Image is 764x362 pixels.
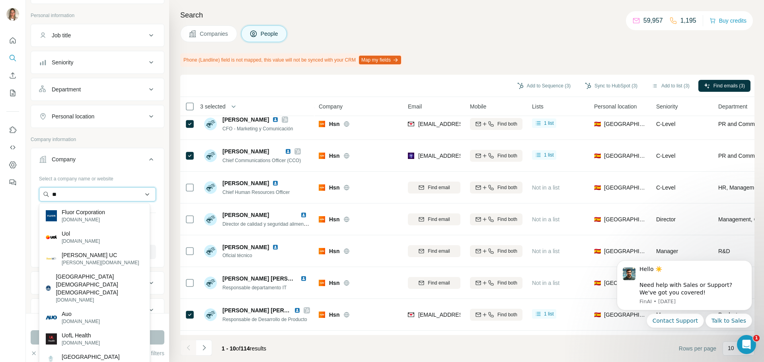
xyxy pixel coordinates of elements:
p: [PERSON_NAME] UC [62,251,139,259]
span: 🇪🇸 [594,247,601,255]
button: My lists [6,86,19,100]
span: Lists [532,103,544,110]
span: [GEOGRAPHIC_DATA] [604,152,647,160]
span: People [261,30,279,38]
span: Hsn [329,311,339,319]
img: LinkedIn logo [300,275,307,282]
span: Find email [428,216,450,223]
span: C-Level [656,121,675,127]
button: Buy credits [709,15,746,26]
span: of [236,345,241,352]
button: Find email [408,245,460,257]
div: Select a company name or website [39,172,156,182]
span: Seniority [656,103,678,110]
button: Find both [470,309,522,321]
span: 🇪🇸 [594,152,601,160]
span: Responsable departamento IT [222,285,286,290]
span: R&D [718,247,730,255]
span: 1 list [544,151,554,159]
span: HR, Management [718,184,762,192]
img: Auo [46,312,57,323]
span: 1 - 10 [222,345,236,352]
button: Personal location [31,107,164,126]
span: Hsn [329,120,339,128]
span: [GEOGRAPHIC_DATA] [604,311,647,319]
p: [DOMAIN_NAME] [56,296,143,304]
span: C-Level [656,184,675,191]
span: [PERSON_NAME] [222,244,269,250]
p: Auo [62,310,100,318]
img: provider leadmagic logo [408,152,414,160]
button: Clear [31,349,53,357]
button: Find email [408,277,460,289]
p: Company information [31,136,164,143]
span: 1 list [544,310,554,317]
p: [DOMAIN_NAME] [62,318,100,325]
p: 1,195 [680,16,696,25]
span: [GEOGRAPHIC_DATA] [604,184,647,192]
img: Avatar [204,308,217,321]
img: Logo of Hsn [319,248,325,254]
span: [GEOGRAPHIC_DATA] [604,247,647,255]
button: Map my fields [359,56,401,64]
span: Companies [200,30,229,38]
span: [PERSON_NAME] [222,116,269,124]
h4: Search [180,10,754,21]
span: 🇪🇸 [594,311,601,319]
button: Navigate to next page [196,340,212,356]
span: Rows per page [679,345,716,352]
button: Sync to HubSpot (3) [579,80,643,92]
span: Find emails (3) [713,82,745,89]
span: Not in a list [532,280,559,286]
button: Seniority [31,53,164,72]
div: Phone (Landline) field is not mapped, this value will not be synced with your CRM [180,53,403,67]
img: LinkedIn logo [300,212,307,218]
span: Hsn [329,247,339,255]
span: [GEOGRAPHIC_DATA] [604,215,647,223]
span: [EMAIL_ADDRESS][DOMAIN_NAME] [418,153,513,159]
span: Manager [656,248,678,254]
span: [EMAIL_ADDRESS][DOMAIN_NAME] [418,121,513,127]
button: Find both [470,213,522,225]
span: [EMAIL_ADDRESS][DOMAIN_NAME] [418,312,513,318]
button: Company [31,150,164,172]
button: HQ location [31,300,164,319]
img: Uol [46,235,57,239]
button: Find both [470,150,522,162]
span: 🇪🇸 [594,120,601,128]
span: Find both [497,216,517,223]
button: Add to list (3) [646,80,695,92]
span: Find both [497,311,517,318]
img: LinkedIn logo [272,180,279,186]
button: Find both [470,277,522,289]
span: 1 list [544,120,554,127]
img: Avatar [204,213,217,226]
span: Responsable de Desarrollo de Producto [222,317,307,322]
button: Find email [408,213,460,225]
img: provider findymail logo [408,311,414,319]
span: Not in a list [532,184,559,191]
span: [GEOGRAPHIC_DATA] [604,120,647,128]
button: Add to Sequence (3) [512,80,576,92]
img: Logo of Hsn [319,280,325,286]
span: Chief Communications Officer (CCO) [222,158,301,163]
img: provider findymail logo [408,120,414,128]
span: [PERSON_NAME] [PERSON_NAME] [222,275,318,282]
img: LinkedIn logo [272,116,279,123]
span: Not in a list [532,248,559,254]
img: Avatar [204,277,217,289]
button: Find both [470,182,522,194]
span: Hsn [329,152,339,160]
img: Avatar [204,181,217,194]
img: Duoc UC [46,253,57,264]
button: Find both [470,245,522,257]
span: CFO - Marketing y Comunicación [222,126,293,132]
span: Hsn [329,184,339,192]
img: Avatar [204,149,217,162]
span: Find email [428,184,450,191]
button: Dashboard [6,158,19,172]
